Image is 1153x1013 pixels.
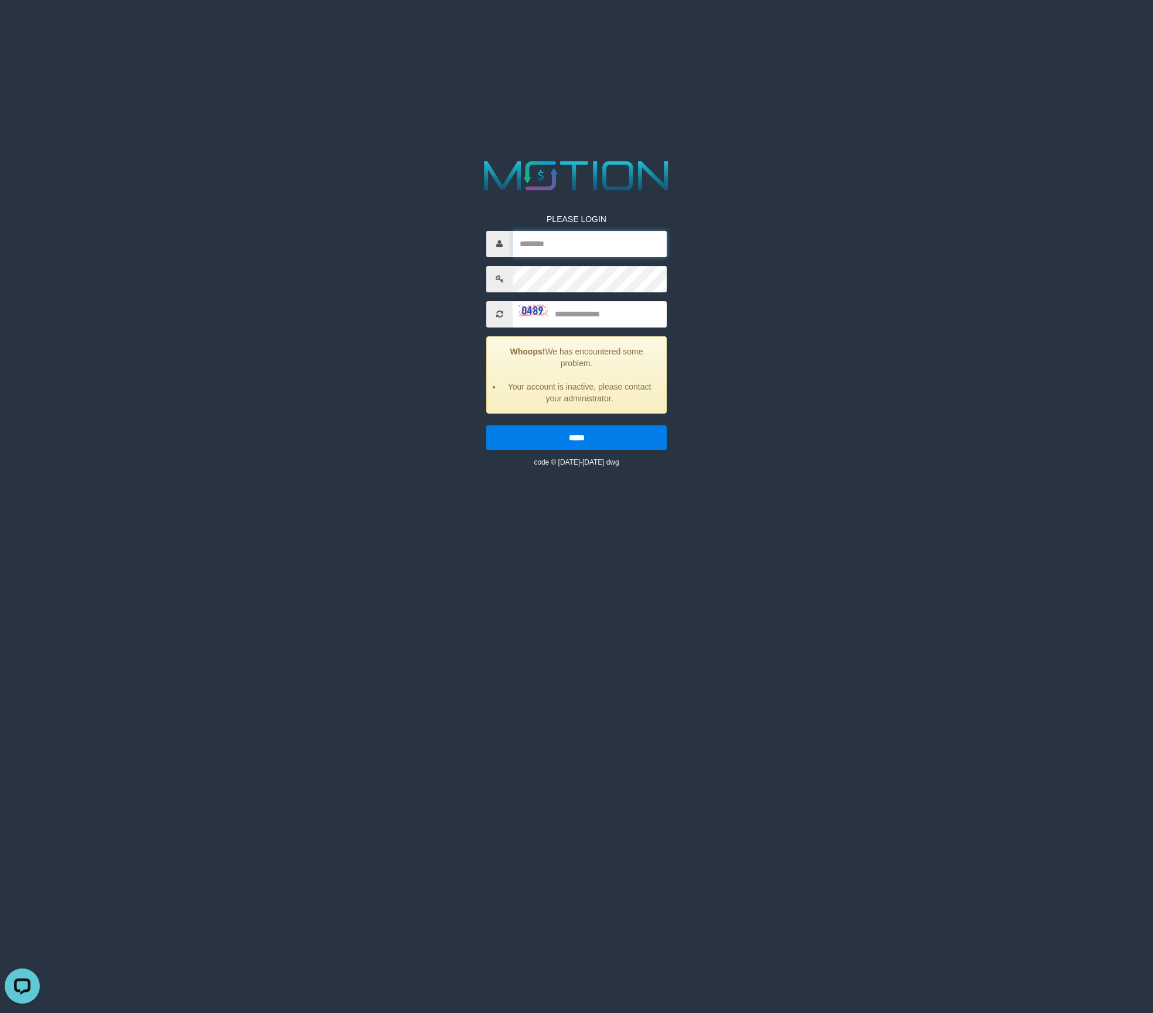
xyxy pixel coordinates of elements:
[486,336,667,414] div: We has encountered some problem.
[534,458,619,466] small: code © [DATE]-[DATE] dwg
[486,213,667,225] p: PLEASE LOGIN
[518,305,548,316] img: captcha
[502,381,657,404] li: Your account is inactive, please contact your administrator.
[5,5,40,40] button: Open LiveChat chat widget
[476,156,677,196] img: MOTION_logo.png
[510,347,545,356] strong: Whoops!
